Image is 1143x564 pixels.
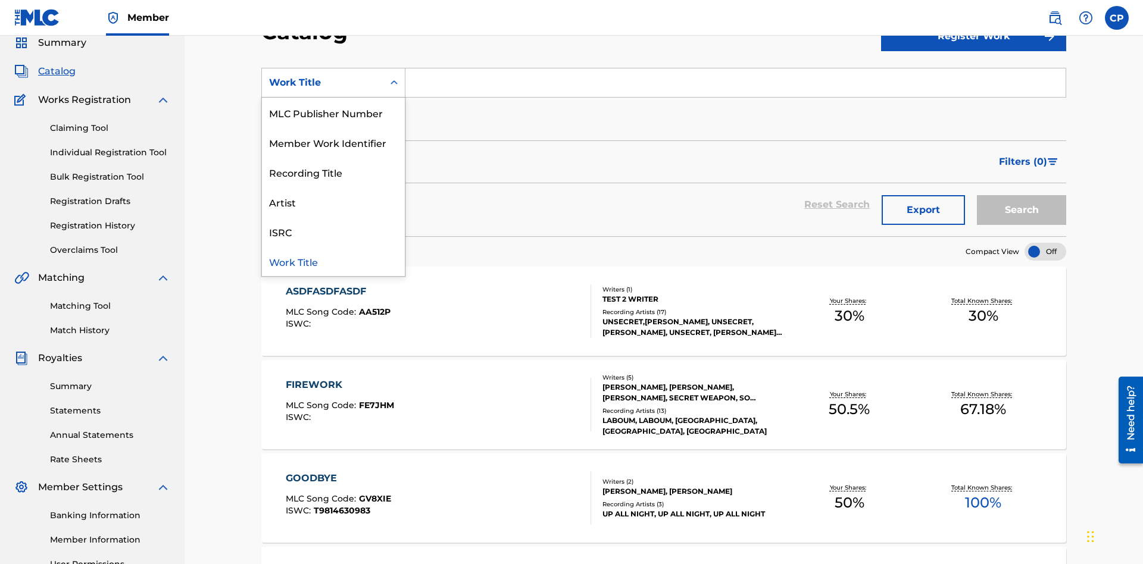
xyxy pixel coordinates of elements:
div: [PERSON_NAME], [PERSON_NAME] [602,486,782,497]
form: Search Form [261,68,1066,236]
img: MLC Logo [14,9,60,26]
div: Recording Title [262,157,405,187]
span: Filters ( 0 ) [999,155,1047,169]
img: expand [156,351,170,365]
span: T9814630983 [314,505,370,516]
a: Matching Tool [50,300,170,312]
button: Register Work [881,21,1066,51]
a: Member Information [50,534,170,546]
span: 50.5 % [829,399,870,420]
div: ASDFASDFASDF [286,284,391,299]
div: Recording Artists ( 17 ) [602,308,782,317]
div: LABOUM, LABOUM, [GEOGRAPHIC_DATA], [GEOGRAPHIC_DATA], [GEOGRAPHIC_DATA] [602,415,782,437]
img: search [1048,11,1062,25]
img: Catalog [14,64,29,79]
a: GOODBYEMLC Song Code:GV8XIEISWC:T9814630983Writers (2)[PERSON_NAME], [PERSON_NAME]Recording Artis... [261,453,1066,543]
p: Your Shares: [830,296,869,305]
p: Total Known Shares: [951,296,1015,305]
a: Match History [50,324,170,337]
div: FIREWORK [286,378,394,392]
div: Writers ( 5 ) [602,373,782,382]
span: MLC Song Code : [286,400,359,411]
img: Matching [14,271,29,285]
span: 30 % [969,305,998,327]
span: Royalties [38,351,82,365]
div: TEST 2 WRITER [602,294,782,305]
img: Works Registration [14,93,30,107]
img: expand [156,93,170,107]
div: Writers ( 2 ) [602,477,782,486]
span: 100 % [965,492,1001,513]
div: Writers ( 1 ) [602,285,782,294]
span: Works Registration [38,93,131,107]
iframe: Resource Center [1110,370,1143,471]
a: Claiming Tool [50,122,170,134]
span: Member [127,11,169,24]
span: ISWC : [286,412,314,422]
a: Annual Statements [50,429,170,441]
p: Total Known Shares: [951,483,1015,492]
img: expand [156,480,170,494]
a: Summary [50,380,170,393]
div: Drag [1087,519,1094,554]
a: SummarySummary [14,36,86,50]
img: f7272a7cc735f4ea7f67.svg [1042,29,1057,43]
a: Public Search [1043,6,1067,30]
a: ASDFASDFASDFMLC Song Code:AA512PISWC:Writers (1)TEST 2 WRITERRecording Artists (17)UNSECRET,[PERS... [261,267,1066,356]
p: Your Shares: [830,390,869,399]
a: Banking Information [50,509,170,522]
a: CatalogCatalog [14,64,76,79]
span: ISWC : [286,318,314,329]
span: Compact View [966,246,1019,257]
a: Statements [50,405,170,417]
span: ISWC : [286,505,314,516]
span: 67.18 % [960,399,1006,420]
a: Individual Registration Tool [50,146,170,159]
span: FE7JHM [359,400,394,411]
img: Summary [14,36,29,50]
div: MLC Publisher Number [262,98,405,127]
span: AA512P [359,306,391,317]
button: Export [882,195,965,225]
div: [PERSON_NAME], [PERSON_NAME], [PERSON_NAME], SECRET WEAPON, SO [PERSON_NAME] [602,382,782,403]
img: Top Rightsholder [106,11,120,25]
p: Your Shares: [830,483,869,492]
div: Work Title [269,76,376,90]
img: expand [156,271,170,285]
button: Filters (0) [992,147,1066,177]
span: Catalog [38,64,76,79]
div: Member Work Identifier [262,127,405,157]
a: Rate Sheets [50,453,170,466]
div: GOODBYE [286,471,391,485]
div: Recording Artists ( 3 ) [602,500,782,509]
div: Recording Artists ( 13 ) [602,406,782,415]
span: Summary [38,36,86,50]
img: Royalties [14,351,29,365]
img: Member Settings [14,480,29,494]
div: Artist [262,187,405,217]
img: filter [1048,158,1058,165]
a: Registration History [50,220,170,232]
span: Member Settings [38,480,123,494]
a: FIREWORKMLC Song Code:FE7JHMISWC:Writers (5)[PERSON_NAME], [PERSON_NAME], [PERSON_NAME], SECRET W... [261,360,1066,449]
span: Matching [38,271,85,285]
div: UNSECRET,[PERSON_NAME], UNSECRET, [PERSON_NAME], UNSECRET, [PERSON_NAME], UNSECRET|[PERSON_NAME],... [602,317,782,338]
span: GV8XIE [359,493,391,504]
img: help [1079,11,1093,25]
span: 50 % [835,492,864,513]
p: Total Known Shares: [951,390,1015,399]
div: User Menu [1105,6,1129,30]
div: Work Title [262,246,405,276]
span: MLC Song Code : [286,306,359,317]
a: Bulk Registration Tool [50,171,170,183]
div: ISRC [262,217,405,246]
div: Help [1074,6,1098,30]
div: UP ALL NIGHT, UP ALL NIGHT, UP ALL NIGHT [602,509,782,519]
a: Overclaims Tool [50,244,170,256]
span: MLC Song Code : [286,493,359,504]
iframe: Chat Widget [1083,507,1143,564]
a: Registration Drafts [50,195,170,208]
